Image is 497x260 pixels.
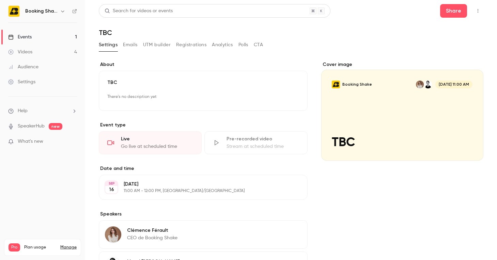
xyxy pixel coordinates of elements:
[99,211,308,218] label: Speakers
[127,227,177,234] p: Clémence Férault
[8,107,77,115] li: help-dropdown-opener
[99,122,308,128] p: Event type
[8,34,32,40] div: Events
[49,123,62,130] span: new
[99,39,118,50] button: Settings
[121,143,193,150] div: Go live at scheduled time
[176,39,206,50] button: Registrations
[105,226,121,243] img: Clémence Férault
[124,181,271,188] p: [DATE]
[18,138,43,145] span: What's new
[18,107,28,115] span: Help
[24,245,56,250] span: Plan usage
[121,136,193,142] div: Live
[99,61,308,68] label: About
[321,61,483,68] label: Cover image
[321,61,483,161] section: Cover image
[99,131,202,154] div: LiveGo live at scheduled time
[25,8,57,15] h6: Booking Shake
[143,39,171,50] button: UTM builder
[69,139,77,145] iframe: Noticeable Trigger
[99,165,308,172] label: Date and time
[107,79,299,86] p: TBC
[227,143,299,150] div: Stream at scheduled time
[238,39,248,50] button: Polls
[60,245,77,250] a: Manage
[9,243,20,252] span: Pro
[212,39,233,50] button: Analytics
[105,181,118,186] div: SEP
[105,7,173,15] div: Search for videos or events
[254,39,263,50] button: CTA
[124,188,271,194] p: 11:00 AM - 12:00 PM, [GEOGRAPHIC_DATA]/[GEOGRAPHIC_DATA]
[127,235,177,241] p: CEO de Booking Shake
[18,123,45,130] a: SpeakerHub
[227,136,299,142] div: Pre-recorded video
[99,29,483,37] h1: TBC
[8,49,32,55] div: Videos
[99,220,308,249] div: Clémence FéraultClémence FéraultCEO de Booking Shake
[9,6,19,17] img: Booking Shake
[107,91,299,102] p: There's no description yet
[8,64,38,70] div: Audience
[123,39,137,50] button: Emails
[440,4,467,18] button: Share
[204,131,307,154] div: Pre-recorded videoStream at scheduled time
[8,79,35,85] div: Settings
[109,186,114,193] p: 16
